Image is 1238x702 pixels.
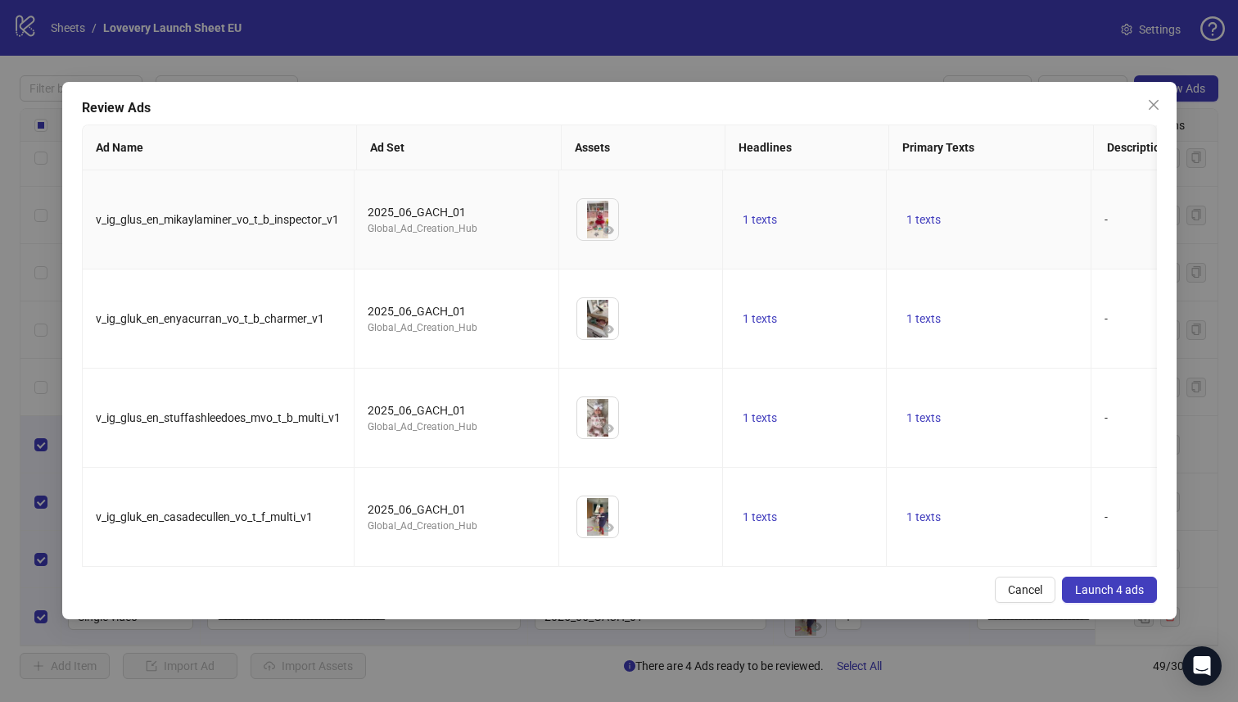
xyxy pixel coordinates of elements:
div: 2025_06_GACH_01 [368,302,545,320]
button: 1 texts [900,210,947,229]
span: v_ig_gluk_en_enyacurran_vo_t_b_charmer_v1 [96,312,324,325]
div: 2025_06_GACH_01 [368,500,545,519]
span: - [1105,213,1108,226]
div: Global_Ad_Creation_Hub [368,221,545,237]
div: 2025_06_GACH_01 [368,203,545,221]
img: Asset 1 [577,298,618,339]
div: Global_Ad_Creation_Hub [368,419,545,435]
img: Asset 1 [577,397,618,438]
img: Asset 1 [577,496,618,537]
th: Headlines [725,125,889,170]
span: eye [603,423,614,434]
span: eye [603,324,614,335]
button: 1 texts [736,309,784,328]
img: Asset 1 [577,199,618,240]
button: Preview [599,419,618,438]
button: Cancel [994,577,1055,603]
span: eye [603,224,614,236]
span: - [1105,411,1108,424]
th: Primary Texts [889,125,1094,170]
button: Preview [599,220,618,240]
span: eye [603,522,614,533]
span: 1 texts [906,510,941,523]
span: - [1105,312,1108,325]
th: Ad Set [357,125,562,170]
th: Ad Name [83,125,357,170]
th: Assets [562,125,725,170]
button: 1 texts [900,408,947,428]
div: 2025_06_GACH_01 [368,401,545,419]
button: 1 texts [900,309,947,328]
span: 1 texts [743,213,777,226]
span: 1 texts [743,411,777,424]
button: 1 texts [736,507,784,527]
span: 1 texts [743,510,777,523]
div: Global_Ad_Creation_Hub [368,320,545,336]
span: v_ig_glus_en_mikaylaminer_vo_t_b_inspector_v1 [96,213,339,226]
button: 1 texts [736,210,784,229]
button: Launch 4 ads [1061,577,1156,603]
span: close [1146,98,1159,111]
span: 1 texts [906,411,941,424]
span: v_ig_gluk_en_casadecullen_vo_t_f_multi_v1 [96,510,313,523]
button: Preview [599,319,618,339]
button: Preview [599,518,618,537]
span: 1 texts [906,312,941,325]
button: 1 texts [736,408,784,428]
span: Cancel [1007,583,1041,596]
span: 1 texts [906,213,941,226]
div: Open Intercom Messenger [1182,646,1222,686]
div: Review Ads [82,98,1157,118]
span: Launch 4 ads [1074,583,1143,596]
span: 1 texts [743,312,777,325]
span: - [1105,510,1108,523]
span: v_ig_glus_en_stuffashleedoes_mvo_t_b_multi_v1 [96,411,341,424]
button: 1 texts [900,507,947,527]
button: Close [1140,92,1166,118]
div: Global_Ad_Creation_Hub [368,519,545,534]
